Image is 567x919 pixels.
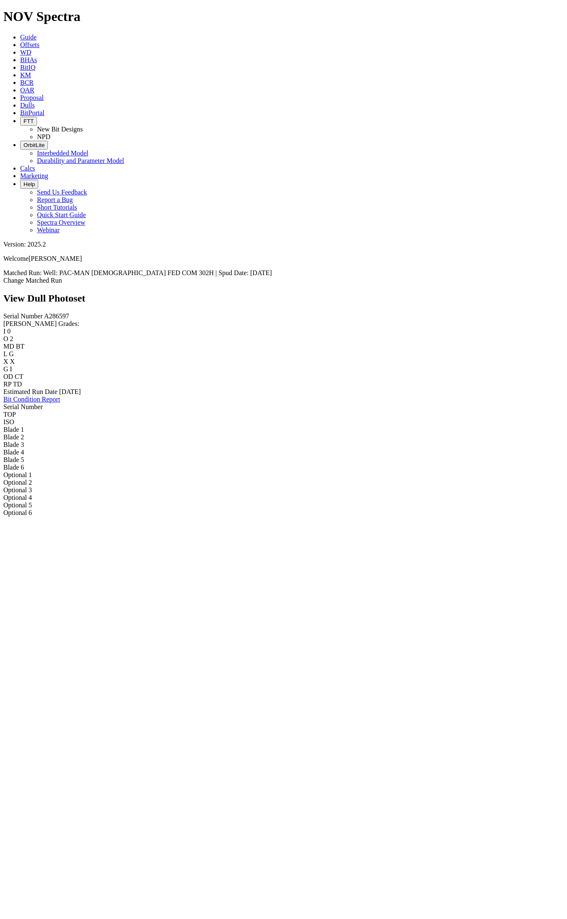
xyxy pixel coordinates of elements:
[3,269,42,276] span: Matched Run:
[13,381,22,388] span: TD
[20,165,35,172] a: Calcs
[3,426,24,433] span: Blade 1
[20,172,48,179] a: Marketing
[37,189,87,196] a: Send Us Feedback
[3,365,8,373] label: G
[20,41,39,48] a: Offsets
[3,241,564,248] div: Version: 2025.2
[20,56,37,63] a: BHAs
[7,328,10,335] span: 0
[15,373,23,380] span: CT
[37,133,50,140] a: NPD
[20,109,45,116] a: BitPortal
[37,219,85,226] a: Spectra Overview
[3,456,24,463] span: Blade 5
[20,180,38,189] button: Help
[43,269,272,276] span: Well: PAC-MAN [DEMOGRAPHIC_DATA] FED COM 302H | Spud Date: [DATE]
[3,343,14,350] label: MD
[24,142,45,148] span: OrbitLite
[3,277,62,284] a: Change Matched Run
[3,335,8,342] label: O
[3,509,32,516] span: Optional 6
[3,320,564,328] div: [PERSON_NAME] Grades:
[59,388,81,395] span: [DATE]
[20,79,34,86] a: BCR
[37,211,86,218] a: Quick Start Guide
[3,418,14,425] span: ISO
[3,396,60,403] a: Bit Condition Report
[24,118,34,124] span: FTT
[20,94,44,101] a: Proposal
[3,486,32,494] span: Optional 3
[3,328,5,335] label: I
[37,126,83,133] a: New Bit Designs
[29,255,82,262] span: [PERSON_NAME]
[20,87,34,94] a: OAR
[3,373,13,380] label: OD
[37,157,124,164] a: Durability and Parameter Model
[16,343,24,350] span: BT
[37,150,88,157] a: Interbedded Model
[3,255,564,263] p: Welcome
[24,181,35,187] span: Help
[9,350,14,357] span: G
[37,204,77,211] a: Short Tutorials
[3,471,32,478] span: Optional 1
[3,433,24,441] span: Blade 2
[37,196,73,203] a: Report a Bug
[3,449,24,456] span: Blade 4
[3,479,32,486] span: Optional 2
[3,9,564,24] h1: NOV Spectra
[20,102,35,109] a: Dulls
[3,464,24,471] span: Blade 6
[3,502,32,509] span: Optional 5
[20,71,31,79] a: KM
[20,117,37,126] button: FTT
[44,312,69,320] span: A286597
[10,358,15,365] span: X
[3,494,32,501] span: Optional 4
[10,365,12,373] span: I
[37,226,60,234] a: Webinar
[20,34,37,41] a: Guide
[20,49,31,56] a: WD
[10,335,13,342] span: 2
[3,403,43,410] span: Serial Number
[20,141,48,150] button: OrbitLite
[3,381,11,388] label: RP
[3,293,564,304] h2: View Dull Photoset
[3,388,58,395] label: Estimated Run Date
[3,411,16,418] span: TOP
[3,441,24,448] span: Blade 3
[3,358,8,365] label: X
[3,350,7,357] label: L
[20,64,35,71] a: BitIQ
[3,312,43,320] label: Serial Number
